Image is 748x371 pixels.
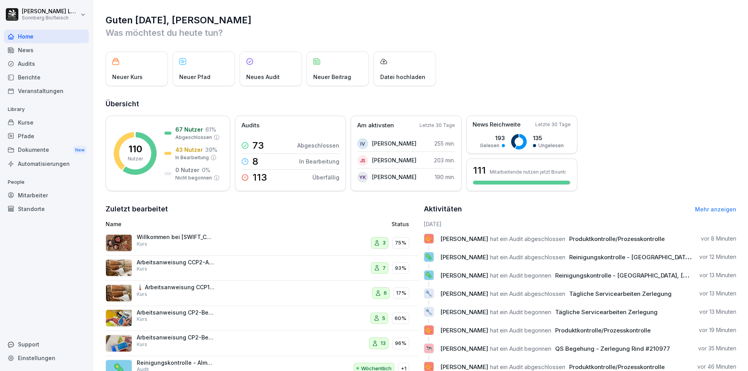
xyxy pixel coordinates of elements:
p: Arbeitsanweisung CP2-Begasen Faschiertes [137,309,215,316]
p: 6 [384,289,387,297]
p: 7 [383,264,386,272]
h2: Aktivitäten [424,204,462,215]
p: Nicht begonnen [175,174,212,181]
p: vor 13 Minuten [699,308,736,316]
p: vor 46 Minuten [697,363,736,371]
p: Arbeitsanweisung CP2-Begasen [137,334,215,341]
p: 🌭 [425,233,432,244]
span: [PERSON_NAME] [440,345,488,352]
a: Einstellungen [4,351,89,365]
p: Kurs [137,341,147,348]
span: [PERSON_NAME] [440,327,488,334]
span: Reinigungskontrolle - [GEOGRAPHIC_DATA], [GEOGRAPHIC_DATA] [555,272,741,279]
p: 🦠 [425,251,432,262]
img: hj9o9v8kzxvzc93uvlzx86ct.png [106,309,132,327]
a: Mehr anzeigen [695,206,736,213]
p: Neuer Kurs [112,73,143,81]
p: 0 Nutzer [175,166,199,174]
p: vor 19 Minuten [699,326,736,334]
p: Reinigungskontrolle - Almstraße, Schlachtung/Zerlegung [137,359,215,366]
div: YK [357,172,368,183]
p: vor 8 Minuten [701,235,736,243]
p: [PERSON_NAME] [372,173,416,181]
p: Status [392,220,409,228]
div: IV [357,138,368,149]
p: [PERSON_NAME] [372,156,416,164]
h2: Zuletzt bearbeitet [106,204,418,215]
span: Produktkontrolle/Prozesskontrolle [569,235,665,243]
p: 135 [533,134,564,142]
span: hat ein Audit begonnen [490,272,551,279]
a: 🌡️ Arbeitsanweisung CCP1-DurcherhitzenKurs617% [106,281,418,306]
p: 60% [395,315,406,322]
p: vor 35 Minuten [698,345,736,352]
div: Pfade [4,129,89,143]
div: Support [4,338,89,351]
p: Letzte 30 Tage [535,121,571,128]
span: QS Begehung - Zerlegung Rind #210977 [555,345,670,352]
div: Berichte [4,70,89,84]
a: Arbeitsanweisung CP2-Begasen FaschiertesKurs560% [106,306,418,331]
a: DokumenteNew [4,143,89,157]
p: 17% [396,289,406,297]
p: Audits [242,121,259,130]
p: 🔧 [425,306,432,317]
p: In Bearbeitung [299,157,339,165]
p: 113 [252,173,267,182]
p: In Bearbeitung [175,154,209,161]
a: Arbeitsanweisung CP2-BegasenKurs1396% [106,331,418,356]
p: Name [106,220,302,228]
a: News [4,43,89,57]
p: Abgeschlossen [175,134,212,141]
p: 255 min. [434,139,455,148]
a: Audits [4,57,89,70]
span: [PERSON_NAME] [440,272,488,279]
p: Kurs [137,291,147,298]
p: Kurs [137,241,147,248]
p: 67 Nutzer [175,125,203,134]
span: hat ein Audit abgeschlossen [490,235,565,243]
a: Mitarbeiter [4,188,89,202]
p: 3 [383,239,386,247]
div: Kurse [4,116,89,129]
h6: [DATE] [424,220,737,228]
p: People [4,176,89,188]
p: 43 Nutzer [175,146,203,154]
img: hvxepc8g01zu3rjqex5ywi6r.png [106,285,132,302]
div: Standorte [4,202,89,216]
p: 75% [395,239,406,247]
p: Kurs [137,316,147,323]
p: Gelesen [480,142,499,149]
span: hat ein Audit abgeschlossen [490,363,565,371]
a: Arbeitsanweisung CCP2-AbtrocknungKurs793% [106,256,418,281]
h3: 111 [473,164,486,177]
p: Willkommen bei [SWIFT_CODE] Biofleisch [137,234,215,241]
a: Automatisierungen [4,157,89,171]
span: hat ein Audit abgeschlossen [490,253,565,261]
span: Tägliche Servicearbeiten Zerlegung [555,308,658,316]
a: Home [4,30,89,43]
p: 0 % [202,166,210,174]
p: 110 [129,144,142,154]
h2: Übersicht [106,98,736,109]
p: vor 13 Minuten [699,271,736,279]
span: Produktkontrolle/Prozesskontrolle [555,327,651,334]
p: Ungelesen [538,142,564,149]
p: 🔧 [425,288,432,299]
span: hat ein Audit begonnen [490,308,551,316]
p: Nutzer [128,155,143,162]
p: 🌭 [425,325,432,336]
p: 🐄 [425,343,432,354]
p: Neuer Pfad [179,73,210,81]
span: [PERSON_NAME] [440,290,488,297]
span: [PERSON_NAME] [440,235,488,243]
p: 🦠 [425,270,432,281]
p: [PERSON_NAME] [372,139,416,148]
span: Tägliche Servicearbeiten Zerlegung [569,290,672,297]
p: Abgeschlossen [297,141,339,149]
p: Neuer Beitrag [313,73,351,81]
a: Veranstaltungen [4,84,89,98]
